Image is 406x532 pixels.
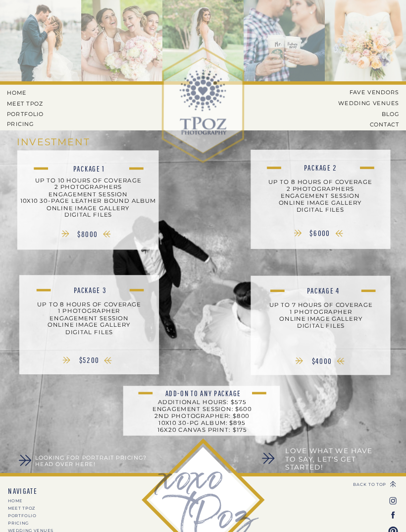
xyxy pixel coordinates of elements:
[21,301,157,340] p: up to 8 hours of coverage 1 photographer engagement session online image gallery digital files
[7,100,44,106] a: MEET tPoz
[7,89,37,95] a: HOME
[8,521,67,525] a: PRICING
[7,111,46,117] a: PORTFOLIO
[134,399,270,437] p: Additional Hours: $575 Engagement Session: $600 2nd Photographer: $800 10x10 30-pg album: $895 16...
[69,356,110,370] nav: $5200
[302,357,343,371] nav: $4000
[17,136,109,149] h1: INVESTMENT
[8,514,67,518] a: PORTFOLIO
[344,482,386,486] a: BACK TO TOP
[264,164,377,172] h2: Package 2
[328,100,399,106] a: Wedding Venues
[253,301,389,340] p: up to 7 hours of coverage 1 photographer online image gallery digital files
[7,121,46,127] a: Pricing
[35,455,155,469] a: Looking for Portrait Pricing? Head over here!
[333,111,399,117] a: BLOG
[33,164,146,172] h2: Package 1
[252,178,388,222] p: up to 8 hours of coverage 2 photographers engagement session online image gallery digital files
[34,286,147,294] h2: Package 3
[266,287,380,295] h2: PackAgE 4
[285,447,377,473] a: LOVE WHAT WE HAVE TO SAY, LET'S GET STARTED!
[8,499,67,503] a: HOME
[8,506,67,510] a: MEET tPoz
[346,121,399,127] a: CONTACT
[8,486,67,495] nav: NAVIGATE
[67,230,108,244] nav: $8000
[344,89,399,95] a: Fave Vendors
[147,389,260,397] h3: Add-On to any package
[300,229,341,243] nav: $6000
[19,177,157,228] p: UP TO 10 HOURS OF COVERAGE 2 PHOTOGRAPHERS ENGAGEMENT SESSION 10X10 30-PAGE LEATHER BOUND ALBUM O...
